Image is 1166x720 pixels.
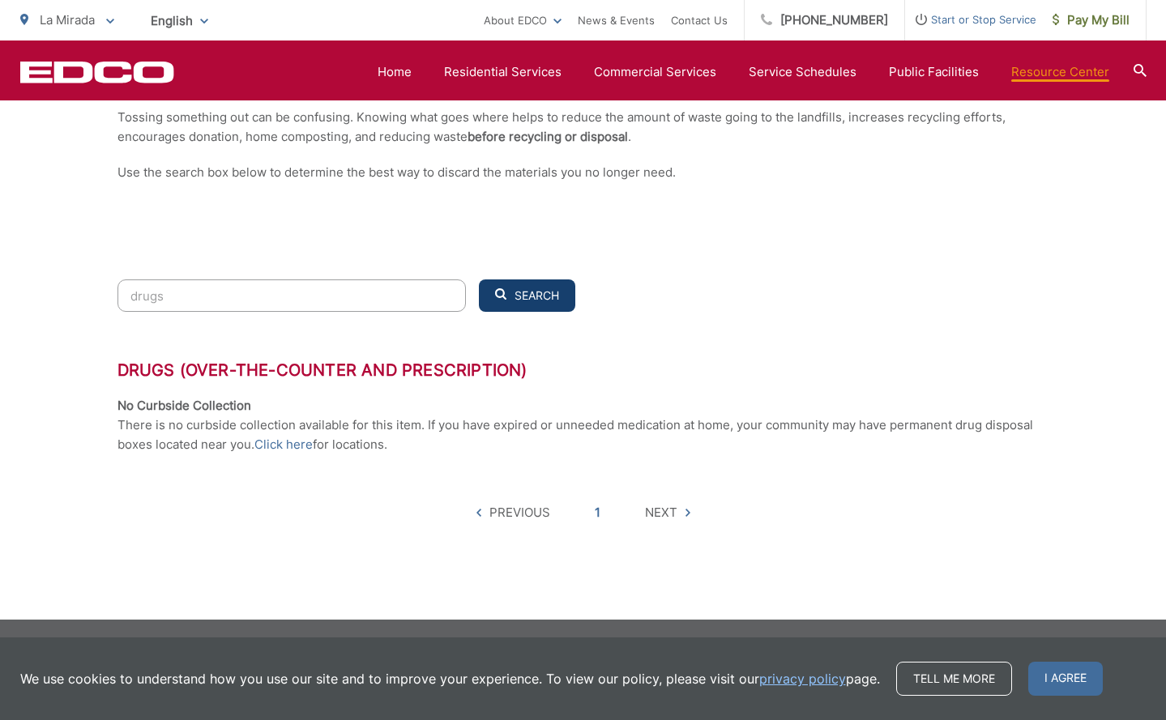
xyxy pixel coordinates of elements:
a: privacy policy [759,669,846,688]
span: Search [515,288,559,303]
p: Tossing something out can be confusing. Knowing what goes where helps to reduce the amount of was... [117,108,1049,147]
p: There is no curbside collection available for this item. If you have expired or unneeded medicati... [117,415,1049,454]
input: Search [117,279,466,312]
a: Service Schedules [749,62,856,82]
a: Residential Services [444,62,562,82]
span: English [139,6,220,35]
a: 1 [595,503,600,522]
span: La Mirada [40,12,95,28]
a: Tell me more [896,662,1012,696]
p: We use cookies to understand how you use our site and to improve your experience. To view our pol... [20,669,880,688]
p: Use the search box below to determine the best way to discard the materials you no longer need. [117,163,1049,182]
a: Commercial Services [594,62,716,82]
button: Search [479,279,575,312]
a: EDCD logo. Return to the homepage. [20,61,174,83]
span: Previous [489,503,550,522]
a: Public Facilities [889,62,979,82]
a: Resource Center [1011,62,1109,82]
span: I agree [1028,662,1103,696]
span: Next [645,503,677,522]
strong: No Curbside Collection [117,398,251,413]
a: Home [378,62,412,82]
span: Pay My Bill [1053,11,1130,30]
a: Click here [254,435,313,454]
strong: before recycling or disposal [468,129,628,144]
a: News & Events [578,11,655,30]
a: About EDCO [484,11,562,30]
a: Contact Us [671,11,728,30]
h3: Drugs (over-the-counter and Prescription) [117,360,1049,380]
